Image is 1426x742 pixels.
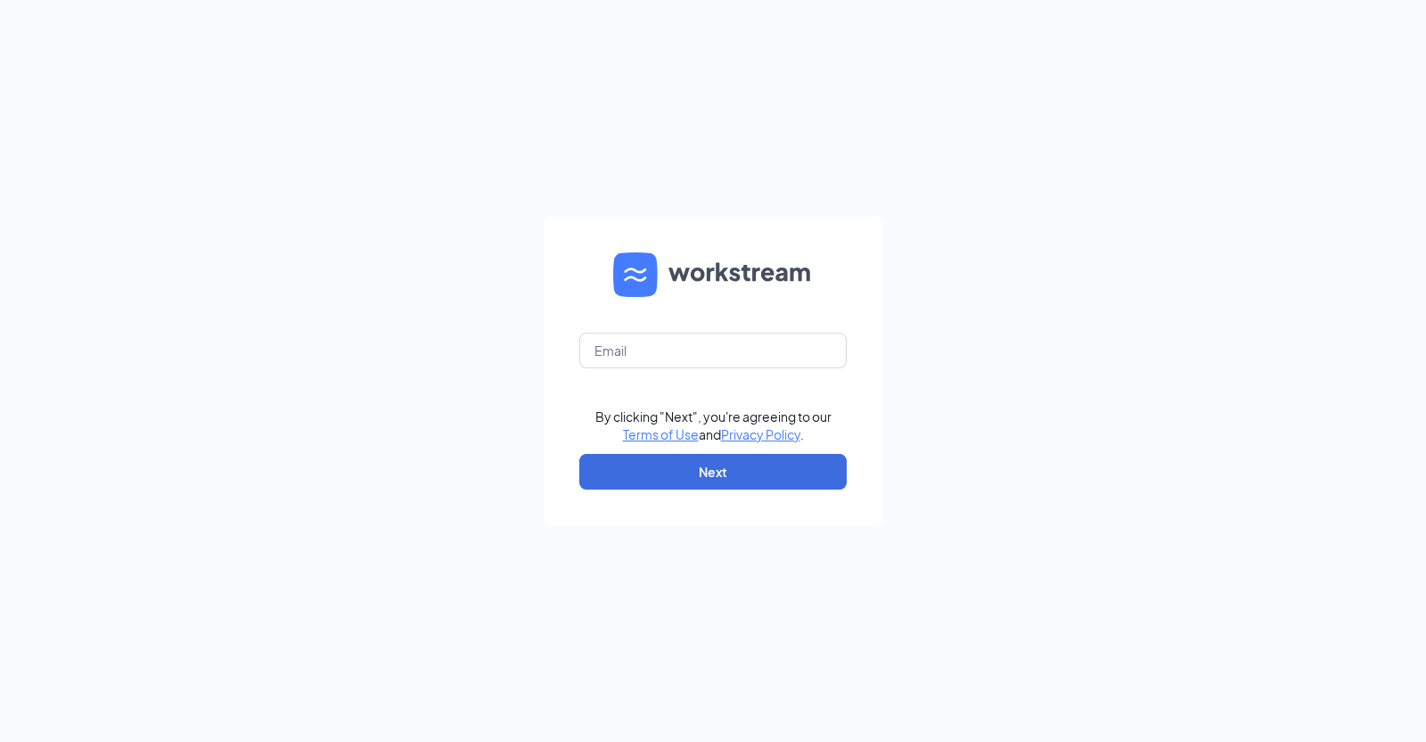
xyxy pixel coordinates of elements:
[579,333,847,368] input: Email
[623,426,699,442] a: Terms of Use
[613,252,813,297] img: WS logo and Workstream text
[595,408,832,443] div: By clicking "Next", you're agreeing to our and .
[721,426,800,442] a: Privacy Policy
[579,454,847,490] button: Next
